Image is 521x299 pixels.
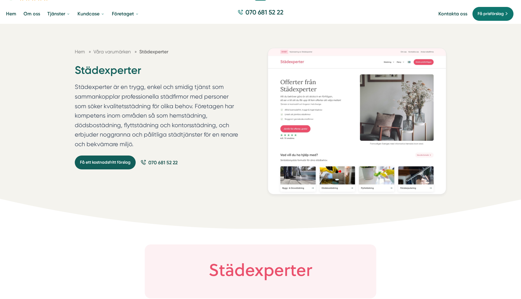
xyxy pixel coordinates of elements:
a: 070 681 52 22 [141,159,178,166]
a: 070 681 52 22 [235,8,286,20]
span: Våra varumärken [93,49,131,55]
a: Städexperter [139,49,168,55]
span: » [134,48,137,55]
a: Om oss [22,6,41,21]
a: Kundcase [76,6,106,21]
span: 070 681 52 22 [245,8,283,17]
span: » [89,48,91,55]
a: Hem [5,6,17,21]
span: 070 681 52 22 [148,159,178,166]
a: Kontakta oss [438,11,467,17]
img: Städexperter [268,48,446,194]
a: Tjänster [46,6,71,21]
span: Få prisförslag [478,11,504,17]
img: Städexperter [145,244,376,299]
p: Städexperter är en trygg, enkel och smidig tjänst som sammankopplar professionella städfirmor med... [75,82,239,152]
h1: Städexperter [75,63,239,83]
a: Få ett kostnadsfritt förslag [75,156,136,169]
nav: Breadcrumb [75,48,239,55]
a: Få prisförslag [472,7,514,21]
a: Våra varumärken [93,49,132,55]
a: Företaget [111,6,140,21]
a: Hem [75,49,85,55]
